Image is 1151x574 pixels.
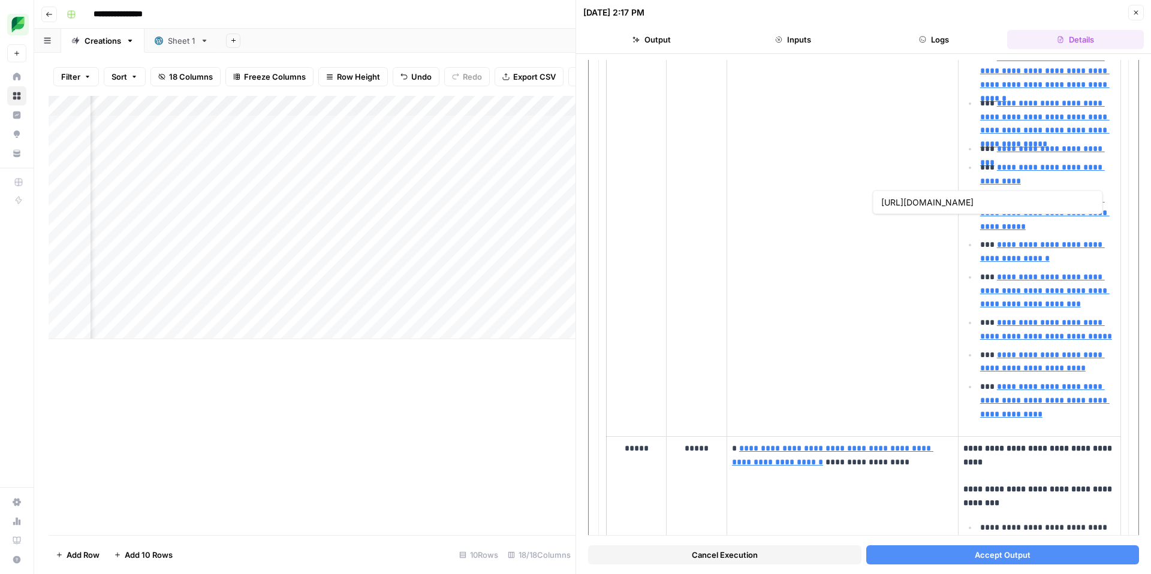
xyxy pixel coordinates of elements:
span: Filter [61,71,80,83]
span: 18 Columns [169,71,213,83]
button: Add Row [49,545,107,564]
button: 18 Columns [150,67,221,86]
a: Settings [7,493,26,512]
span: Redo [463,71,482,83]
button: Details [1007,30,1144,49]
span: Cancel Execution [692,549,758,561]
button: Output [583,30,720,49]
button: Logs [866,30,1003,49]
span: Export CSV [513,71,556,83]
span: Add 10 Rows [125,549,173,561]
button: Inputs [725,30,861,49]
button: Sort [104,67,146,86]
button: Help + Support [7,550,26,569]
span: Undo [411,71,432,83]
div: 18/18 Columns [503,545,575,564]
a: Creations [61,29,144,53]
div: Sheet 1 [168,35,195,47]
button: Filter [53,67,99,86]
div: [DATE] 2:17 PM [583,7,644,19]
a: Opportunities [7,125,26,144]
a: Browse [7,86,26,105]
img: SproutSocial Logo [7,14,29,35]
button: Export CSV [495,67,564,86]
a: Sheet 1 [144,29,219,53]
a: Insights [7,105,26,125]
button: Undo [393,67,439,86]
button: Accept Output [866,545,1140,564]
button: Redo [444,67,490,86]
span: Sort [112,71,127,83]
button: Row Height [318,67,388,86]
a: Learning Hub [7,531,26,550]
span: Row Height [337,71,380,83]
div: Creations [85,35,121,47]
div: 10 Rows [454,545,503,564]
button: Cancel Execution [588,545,861,564]
button: Add 10 Rows [107,545,180,564]
span: Accept Output [975,549,1031,561]
button: Workspace: SproutSocial [7,10,26,40]
a: Usage [7,512,26,531]
a: Your Data [7,144,26,163]
a: Home [7,67,26,86]
span: Freeze Columns [244,71,306,83]
button: Freeze Columns [225,67,314,86]
span: Add Row [67,549,100,561]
